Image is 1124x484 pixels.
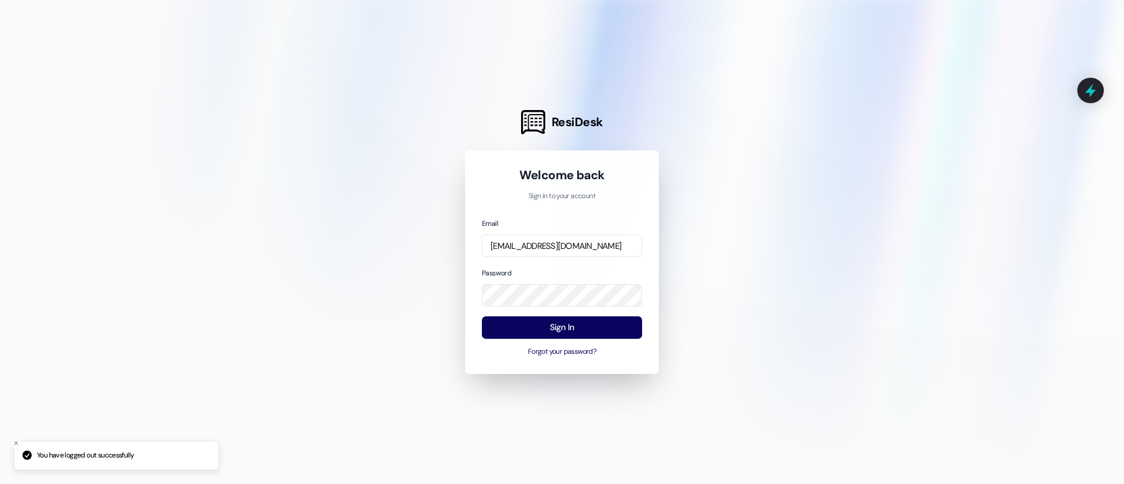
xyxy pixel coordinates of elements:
[552,114,603,130] span: ResiDesk
[482,347,642,357] button: Forgot your password?
[10,437,22,449] button: Close toast
[482,269,511,278] label: Password
[482,167,642,183] h1: Welcome back
[482,219,498,228] label: Email
[37,451,134,461] p: You have logged out successfully
[482,235,642,257] input: name@example.com
[521,110,545,134] img: ResiDesk Logo
[482,191,642,202] p: Sign in to your account
[482,316,642,339] button: Sign In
